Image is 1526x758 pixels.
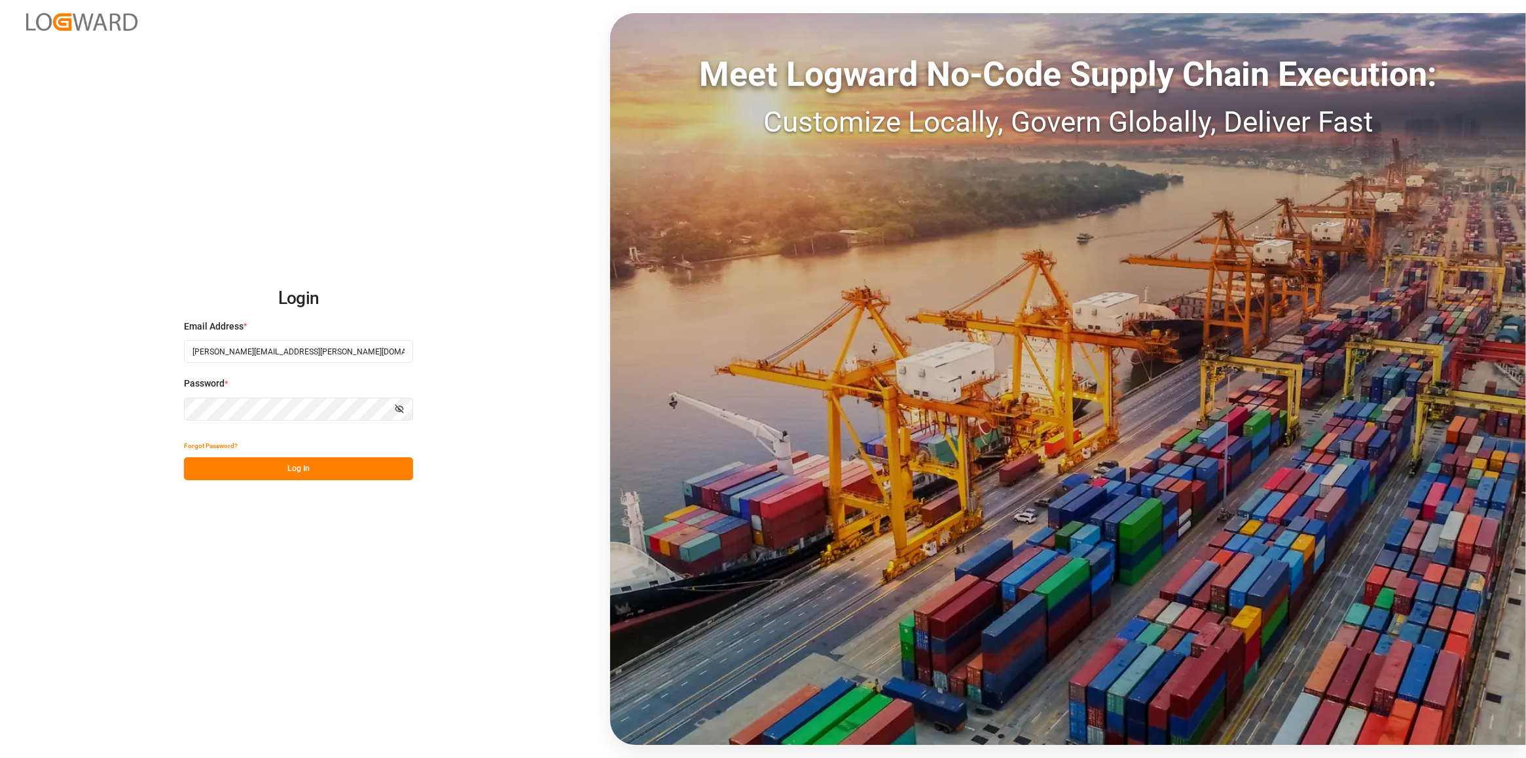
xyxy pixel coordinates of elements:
span: Password [184,377,225,390]
input: Enter your email [184,340,413,363]
div: Customize Locally, Govern Globally, Deliver Fast [610,100,1526,143]
div: Meet Logward No-Code Supply Chain Execution: [610,49,1526,100]
span: Email Address [184,320,244,333]
button: Forgot Password? [184,434,238,457]
button: Log In [184,457,413,480]
img: Logward_new_orange.png [26,13,137,31]
h2: Login [184,278,413,320]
